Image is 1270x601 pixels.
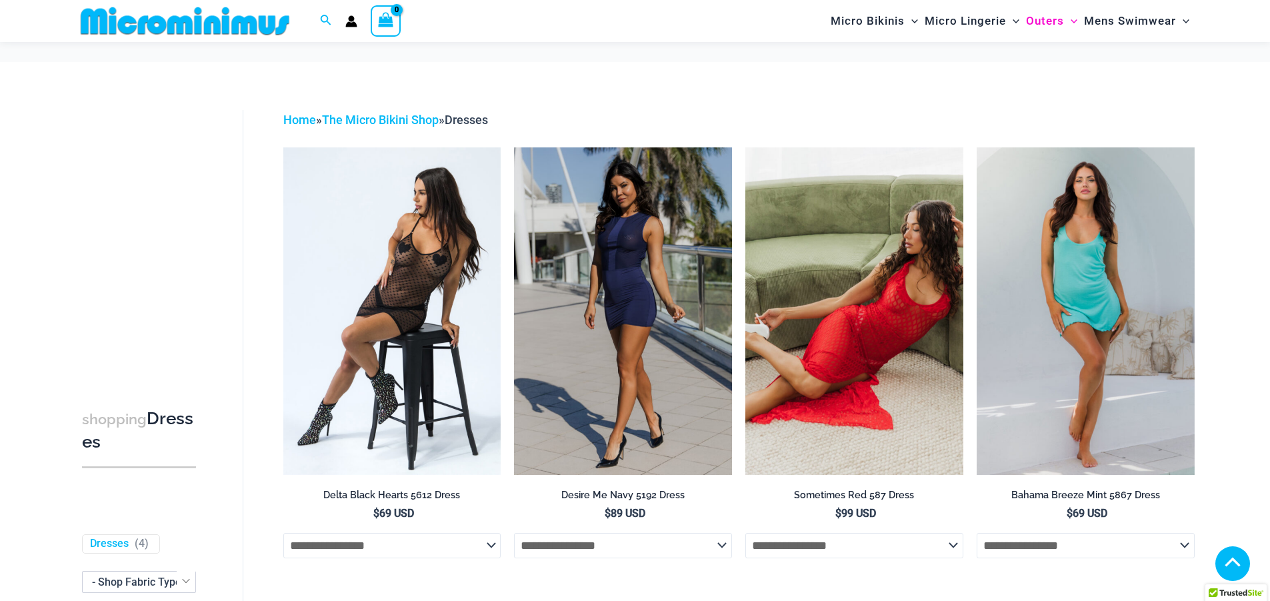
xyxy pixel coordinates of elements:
[921,4,1023,38] a: Micro LingerieMenu ToggleMenu Toggle
[605,507,611,520] span: $
[373,507,379,520] span: $
[1067,507,1073,520] span: $
[283,113,316,127] a: Home
[90,537,129,551] a: Dresses
[92,576,181,588] span: - Shop Fabric Type
[345,15,357,27] a: Account icon link
[825,2,1195,40] nav: Site Navigation
[827,4,921,38] a: Micro BikinisMenu ToggleMenu Toggle
[977,147,1195,474] img: Bahama Breeze Mint 5867 Dress 01
[139,537,145,550] span: 4
[82,411,147,428] span: shopping
[514,147,732,474] img: Desire Me Navy 5192 Dress 11
[1006,4,1019,38] span: Menu Toggle
[82,408,196,454] h3: Dresses
[835,507,841,520] span: $
[283,147,501,474] a: Delta Black Hearts 5612 Dress 05Delta Black Hearts 5612 Dress 04Delta Black Hearts 5612 Dress 04
[835,507,876,520] bdi: 99 USD
[320,13,332,29] a: Search icon link
[831,4,905,38] span: Micro Bikinis
[745,147,963,474] img: Sometimes Red 587 Dress 10
[445,113,488,127] span: Dresses
[371,5,401,36] a: View Shopping Cart, empty
[514,147,732,474] a: Desire Me Navy 5192 Dress 11Desire Me Navy 5192 Dress 09Desire Me Navy 5192 Dress 09
[977,147,1195,474] a: Bahama Breeze Mint 5867 Dress 01Bahama Breeze Mint 5867 Dress 03Bahama Breeze Mint 5867 Dress 03
[1067,507,1107,520] bdi: 69 USD
[283,489,501,506] a: Delta Black Hearts 5612 Dress
[1081,4,1193,38] a: Mens SwimwearMenu ToggleMenu Toggle
[745,489,963,506] a: Sometimes Red 587 Dress
[745,489,963,502] h2: Sometimes Red 587 Dress
[745,147,963,474] a: Sometimes Red 587 Dress 10Sometimes Red 587 Dress 09Sometimes Red 587 Dress 09
[82,571,196,593] span: - Shop Fabric Type
[977,489,1195,506] a: Bahama Breeze Mint 5867 Dress
[905,4,918,38] span: Menu Toggle
[1026,4,1064,38] span: Outers
[925,4,1006,38] span: Micro Lingerie
[135,537,149,551] span: ( )
[283,489,501,502] h2: Delta Black Hearts 5612 Dress
[514,489,732,502] h2: Desire Me Navy 5192 Dress
[283,147,501,474] img: Delta Black Hearts 5612 Dress 05
[83,572,195,592] span: - Shop Fabric Type
[1064,4,1077,38] span: Menu Toggle
[1176,4,1189,38] span: Menu Toggle
[373,507,414,520] bdi: 69 USD
[322,113,439,127] a: The Micro Bikini Shop
[82,99,202,366] iframe: TrustedSite Certified
[1084,4,1176,38] span: Mens Swimwear
[283,113,488,127] span: » »
[605,507,645,520] bdi: 89 USD
[977,489,1195,502] h2: Bahama Breeze Mint 5867 Dress
[75,6,295,36] img: MM SHOP LOGO FLAT
[514,489,732,506] a: Desire Me Navy 5192 Dress
[1023,4,1081,38] a: OutersMenu ToggleMenu Toggle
